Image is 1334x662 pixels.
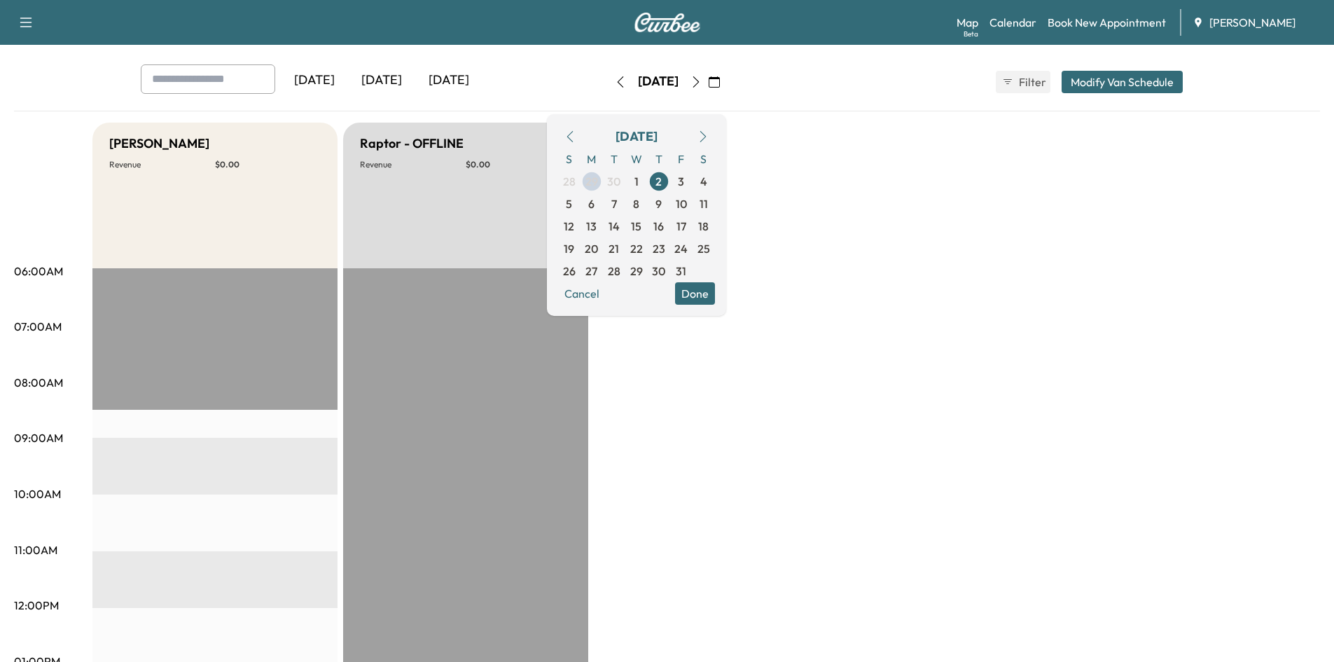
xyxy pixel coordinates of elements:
[360,134,464,153] h5: Raptor - OFFLINE
[348,64,415,97] div: [DATE]
[109,134,209,153] h5: [PERSON_NAME]
[281,64,348,97] div: [DATE]
[581,148,603,170] span: M
[14,485,61,502] p: 10:00AM
[563,173,576,190] span: 28
[678,173,684,190] span: 3
[989,14,1036,31] a: Calendar
[1048,14,1166,31] a: Book New Appointment
[563,263,576,280] span: 26
[603,148,625,170] span: T
[693,148,715,170] span: S
[586,218,597,235] span: 13
[638,73,679,90] div: [DATE]
[585,173,598,190] span: 29
[14,318,62,335] p: 07:00AM
[585,263,597,280] span: 27
[1209,14,1295,31] span: [PERSON_NAME]
[14,429,63,446] p: 09:00AM
[14,374,63,391] p: 08:00AM
[652,263,665,280] span: 30
[564,218,574,235] span: 12
[585,240,598,257] span: 20
[653,218,664,235] span: 16
[466,159,571,170] p: $ 0.00
[588,195,595,212] span: 6
[608,263,620,280] span: 28
[566,195,572,212] span: 5
[630,240,643,257] span: 22
[14,263,63,280] p: 06:00AM
[14,542,57,558] p: 11:00AM
[648,148,670,170] span: T
[631,218,641,235] span: 15
[607,173,620,190] span: 30
[653,240,665,257] span: 23
[700,195,708,212] span: 11
[415,64,482,97] div: [DATE]
[1019,74,1044,90] span: Filter
[616,127,658,146] div: [DATE]
[700,173,707,190] span: 4
[558,282,606,305] button: Cancel
[676,195,687,212] span: 10
[633,195,639,212] span: 8
[964,29,978,39] div: Beta
[697,240,710,257] span: 25
[634,13,701,32] img: Curbee Logo
[609,240,619,257] span: 21
[675,282,715,305] button: Done
[670,148,693,170] span: F
[957,14,978,31] a: MapBeta
[14,597,59,614] p: 12:00PM
[360,159,466,170] p: Revenue
[676,218,686,235] span: 17
[109,159,215,170] p: Revenue
[609,218,620,235] span: 14
[564,240,574,257] span: 19
[611,195,617,212] span: 7
[655,173,662,190] span: 2
[676,263,686,280] span: 31
[634,173,639,190] span: 1
[655,195,662,212] span: 9
[630,263,643,280] span: 29
[1062,71,1183,93] button: Modify Van Schedule
[698,218,709,235] span: 18
[215,159,321,170] p: $ 0.00
[625,148,648,170] span: W
[558,148,581,170] span: S
[996,71,1050,93] button: Filter
[674,240,688,257] span: 24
